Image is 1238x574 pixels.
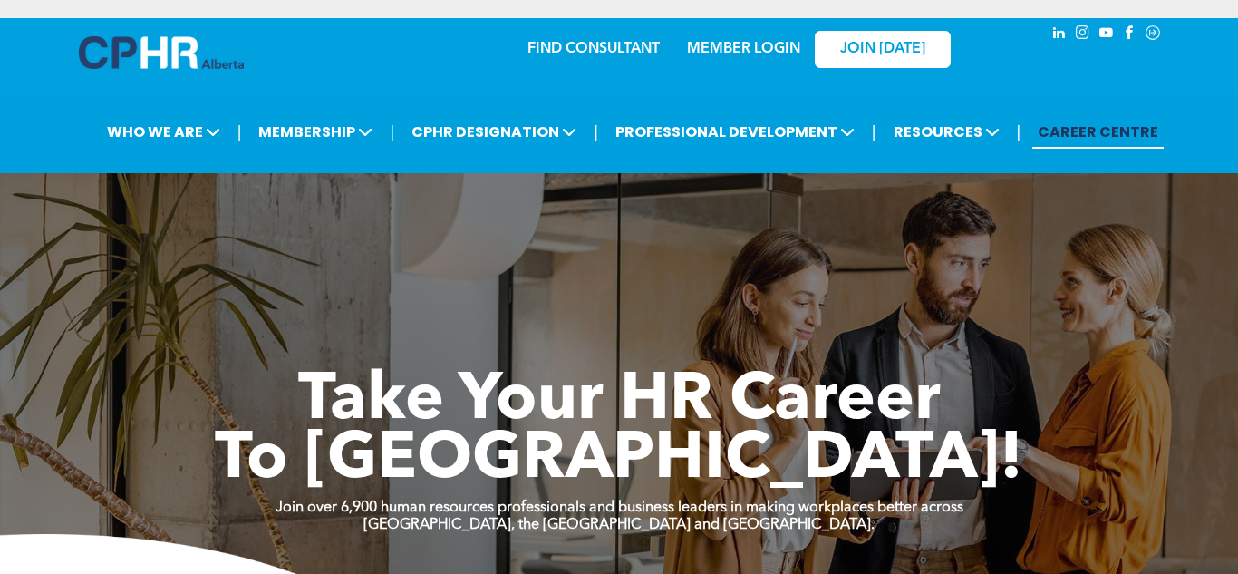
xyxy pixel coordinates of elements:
li: | [390,113,394,151]
span: CPHR DESIGNATION [406,115,582,149]
a: MEMBER LOGIN [687,42,800,56]
strong: Join over 6,900 human resources professionals and business leaders in making workplaces better ac... [276,501,963,515]
span: To [GEOGRAPHIC_DATA]! [215,428,1023,493]
img: A blue and white logo for cp alberta [79,36,244,69]
span: PROFESSIONAL DEVELOPMENT [610,115,860,149]
span: RESOURCES [888,115,1005,149]
a: linkedin [1049,23,1069,47]
span: WHO WE ARE [102,115,226,149]
strong: [GEOGRAPHIC_DATA], the [GEOGRAPHIC_DATA] and [GEOGRAPHIC_DATA]. [363,518,875,532]
span: JOIN [DATE] [840,41,925,58]
li: | [872,113,876,151]
li: | [1017,113,1021,151]
span: Take Your HR Career [298,369,941,434]
li: | [237,113,242,151]
a: youtube [1096,23,1116,47]
a: CAREER CENTRE [1032,115,1164,149]
span: MEMBERSHIP [253,115,378,149]
a: FIND CONSULTANT [527,42,660,56]
a: JOIN [DATE] [815,31,951,68]
a: instagram [1072,23,1092,47]
a: Social network [1143,23,1163,47]
a: facebook [1119,23,1139,47]
li: | [594,113,598,151]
